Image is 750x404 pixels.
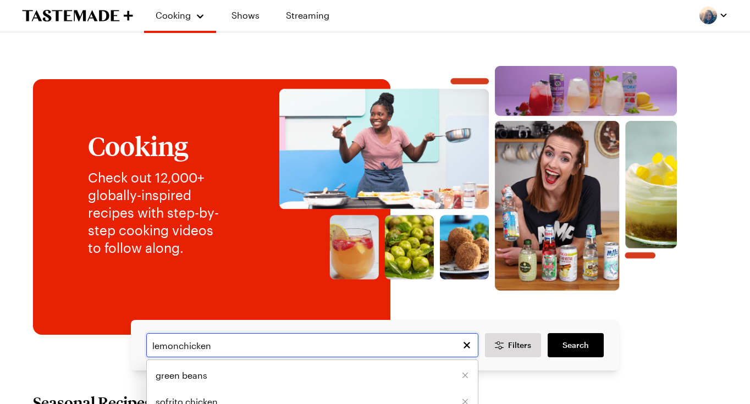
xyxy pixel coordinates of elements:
[156,369,207,382] span: green beans
[508,340,531,351] span: Filters
[548,333,604,357] a: filters
[562,340,589,351] span: Search
[22,9,133,22] a: To Tastemade Home Page
[485,333,541,357] button: Desktop filters
[155,4,205,26] button: Cooking
[88,131,228,160] h1: Cooking
[146,333,478,357] input: Search for a Recipe
[88,169,228,257] p: Check out 12,000+ globally-inspired recipes with step-by-step cooking videos to follow along.
[461,339,473,351] button: Clear search
[461,372,469,379] button: Remove [object Object]
[699,7,728,24] button: Profile picture
[156,10,191,20] span: Cooking
[699,7,717,24] img: Profile picture
[250,66,706,291] img: Explore recipes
